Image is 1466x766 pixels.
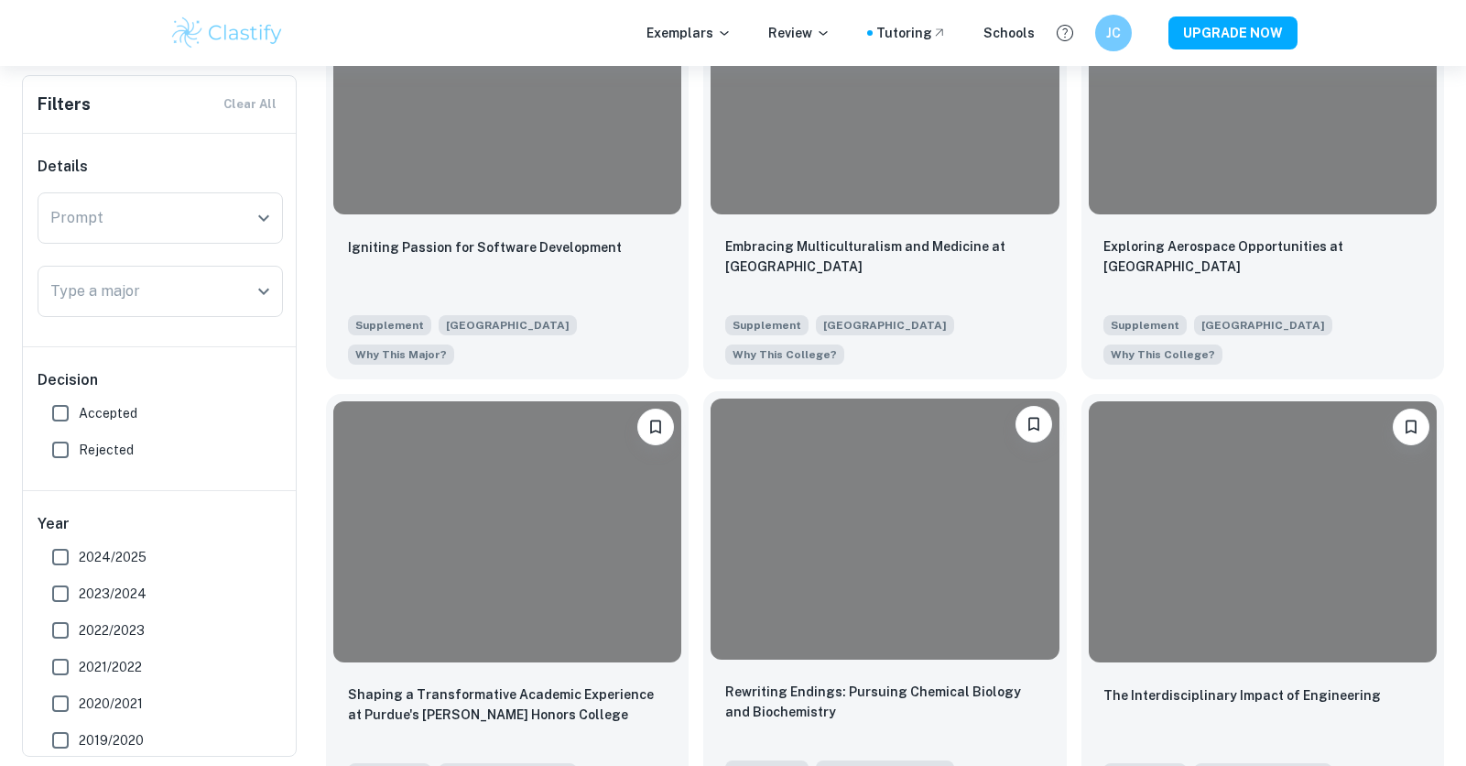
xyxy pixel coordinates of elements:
[38,156,283,178] h6: Details
[983,23,1035,43] a: Schools
[725,682,1044,722] p: Rewriting Endings: Pursuing Chemical Biology and Biochemistry
[355,346,447,363] span: Why This Major?
[1049,17,1080,49] button: Help and Feedback
[38,513,283,535] h6: Year
[79,584,147,604] span: 2023/2024
[1194,315,1332,335] span: [GEOGRAPHIC_DATA]
[637,409,674,445] button: Bookmark
[79,730,144,750] span: 2019/2020
[38,369,283,391] h6: Decision
[1103,685,1381,706] p: The Interdisciplinary Impact of Engineering
[725,236,1044,277] p: Embracing Multiculturalism and Medicine at Purdue
[816,315,954,335] span: [GEOGRAPHIC_DATA]
[348,315,431,335] span: Supplement
[169,15,286,51] img: Clastify logo
[1168,16,1298,49] button: UPGRADE NOW
[251,205,277,231] button: Open
[1102,23,1124,43] h6: JC
[1103,343,1222,365] span: How will opportunities at Purdue support your interests, both in and out of the classroom?
[1095,15,1132,51] button: JC
[733,346,837,363] span: Why This College?
[768,23,831,43] p: Review
[79,657,142,677] span: 2021/2022
[646,23,732,43] p: Exemplars
[876,23,947,43] a: Tutoring
[79,440,134,460] span: Rejected
[725,343,844,365] span: How will opportunities at Purdue support your interests, both in and out of the classroom?
[79,403,137,423] span: Accepted
[79,620,145,640] span: 2022/2023
[439,315,577,335] span: [GEOGRAPHIC_DATA]
[348,684,667,725] p: Shaping a Transformative Academic Experience at Purdue's John Martinson Honors College
[348,237,622,257] p: Igniting Passion for Software Development
[1015,406,1052,443] button: Bookmark
[1111,346,1215,363] span: Why This College?
[79,694,143,714] span: 2020/2021
[79,547,147,567] span: 2024/2025
[251,279,277,304] button: Open
[1103,315,1187,335] span: Supplement
[1103,236,1422,277] p: Exploring Aerospace Opportunities at Purdue
[348,343,454,365] span: Briefly discuss your reasons for pursuing the major you have selected.
[1393,409,1429,445] button: Bookmark
[38,92,91,117] h6: Filters
[725,315,809,335] span: Supplement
